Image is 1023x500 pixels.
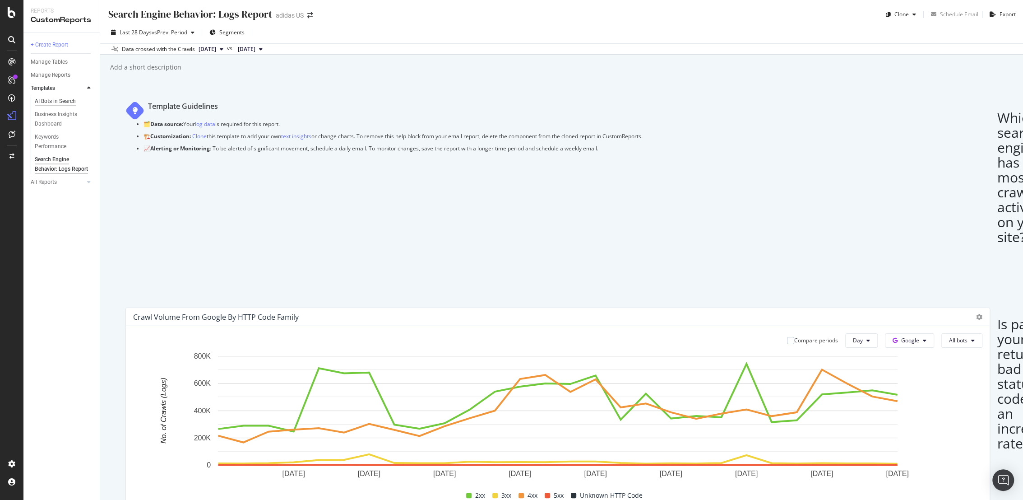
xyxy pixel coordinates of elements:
div: Add a short description [109,63,181,72]
div: adidas US [276,11,304,20]
div: Open Intercom Messenger [992,469,1014,491]
text: 200K [194,434,211,442]
div: Export [1000,10,1016,18]
a: Business Insights Dashboard [35,110,93,129]
text: [DATE] [810,470,833,477]
button: Segments [206,25,248,40]
a: text insights [281,132,311,140]
text: No. of Crawls (Logs) [160,378,167,444]
button: Export [986,7,1016,22]
button: Day [845,333,878,348]
div: Search Engine Behavior: Logs Report [35,155,88,174]
text: 400K [194,407,211,415]
div: Keywords Performance [35,132,85,151]
a: Manage Reports [31,70,93,80]
span: 2025 Sep. 16th [199,45,216,53]
svg: A chart. [133,351,982,488]
a: Manage Tables [31,57,93,67]
span: Google [901,336,919,344]
div: All Reports [31,178,57,187]
button: Google [885,333,934,348]
text: [DATE] [660,470,682,477]
div: Schedule Email [940,10,978,18]
span: Segments [219,28,245,36]
p: 🏗️ this template to add your own or change charts. To remove this help block from your email repo... [143,132,990,140]
div: Manage Reports [31,70,70,80]
div: Reports [31,7,93,15]
div: CustomReports [31,15,93,25]
text: [DATE] [433,470,456,477]
button: All bots [941,333,982,348]
div: Search Engine Behavior: Logs Report [107,7,272,21]
div: Manage Tables [31,57,68,67]
button: Schedule Email [927,7,978,22]
div: Templates [31,84,55,93]
text: [DATE] [358,470,380,477]
button: [DATE] [195,44,227,55]
text: 600K [194,379,211,387]
span: vs [227,44,234,52]
div: Business Insights Dashboard [35,110,87,129]
a: Search Engine Behavior: Logs Report [35,155,93,174]
div: arrow-right-arrow-left [307,12,313,19]
text: 800K [194,352,211,360]
div: + Create Report [31,40,68,50]
div: A tabular representation of the data in the chart. [227,284,228,284]
p: 🗂️ Your is required for this report. [143,120,990,128]
span: vs Prev. Period [152,28,187,36]
button: Last 28 DaysvsPrev. Period [107,25,198,40]
div: Template Guidelines [148,101,218,120]
div: Compare periods [794,336,838,344]
a: + Create Report [31,40,93,50]
span: Day [853,336,863,344]
span: 2025 Aug. 19th [238,45,255,53]
a: Clone [192,132,207,140]
div: Clone [894,10,909,18]
span: Last 28 Days [120,28,152,36]
strong: Customization: [150,132,191,140]
text: [DATE] [735,470,758,477]
div: Crawl Volume from Google by HTTP Code Family [133,313,299,322]
button: Clone [882,7,920,22]
a: Keywords Performance [35,132,93,151]
strong: Alerting or Monitoring [150,145,210,152]
a: Templates [31,84,84,93]
text: [DATE] [886,470,908,477]
button: [DATE] [234,44,266,55]
div: Data crossed with the Crawls [122,45,195,53]
text: [DATE] [282,470,305,477]
div: Template Guidelines 🗂️Data source:Yourlog datais required for this report. 🏗️Customization: Clone... [125,101,990,300]
a: log data [195,120,215,128]
th: Date [227,284,245,291]
div: AI Bots in Search [35,97,76,106]
text: [DATE] [509,470,531,477]
p: 📈 : To be alerted of significant movement, schedule a daily email. To monitor changes, save the r... [143,145,990,152]
text: 0 [207,461,211,469]
strong: Data source: [150,120,183,128]
text: [DATE] [584,470,606,477]
span: All bots [949,336,967,344]
a: AI Bots in Search [35,97,93,106]
a: All Reports [31,178,84,187]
